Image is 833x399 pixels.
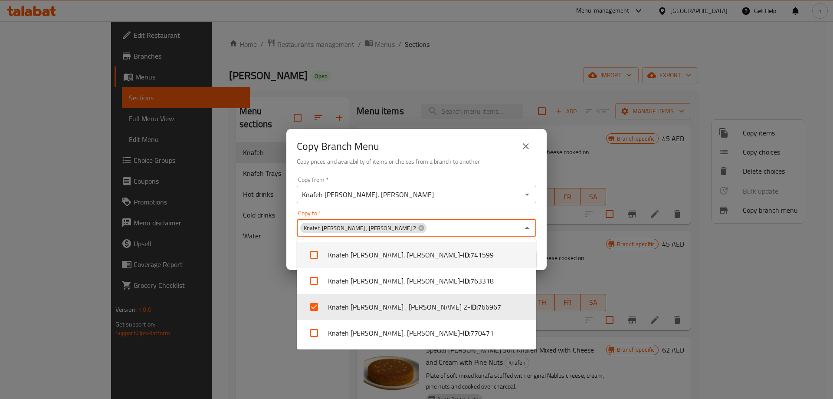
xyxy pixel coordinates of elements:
span: Knafeh [PERSON_NAME] , [PERSON_NAME] 2 [300,224,420,232]
button: close [515,136,536,157]
span: 763318 [470,276,494,286]
button: Open [521,188,533,201]
li: Knafeh [PERSON_NAME], [PERSON_NAME] [297,242,536,268]
li: Knafeh [PERSON_NAME] , [PERSON_NAME] 2 [297,294,536,320]
b: - ID: [460,250,470,260]
li: Knafeh [PERSON_NAME], [PERSON_NAME] [297,320,536,346]
h6: Copy prices and availability of items or choices from a branch to another [297,157,536,166]
b: - ID: [460,328,470,338]
span: 766967 [478,302,501,312]
li: Knafeh [PERSON_NAME], [PERSON_NAME] [297,268,536,294]
span: 770471 [470,328,494,338]
b: - ID: [460,276,470,286]
b: - ID: [467,302,478,312]
div: Knafeh [PERSON_NAME] , [PERSON_NAME] 2 [300,223,426,233]
span: 741599 [470,250,494,260]
button: Close [521,222,533,234]
h2: Copy Branch Menu [297,139,379,153]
